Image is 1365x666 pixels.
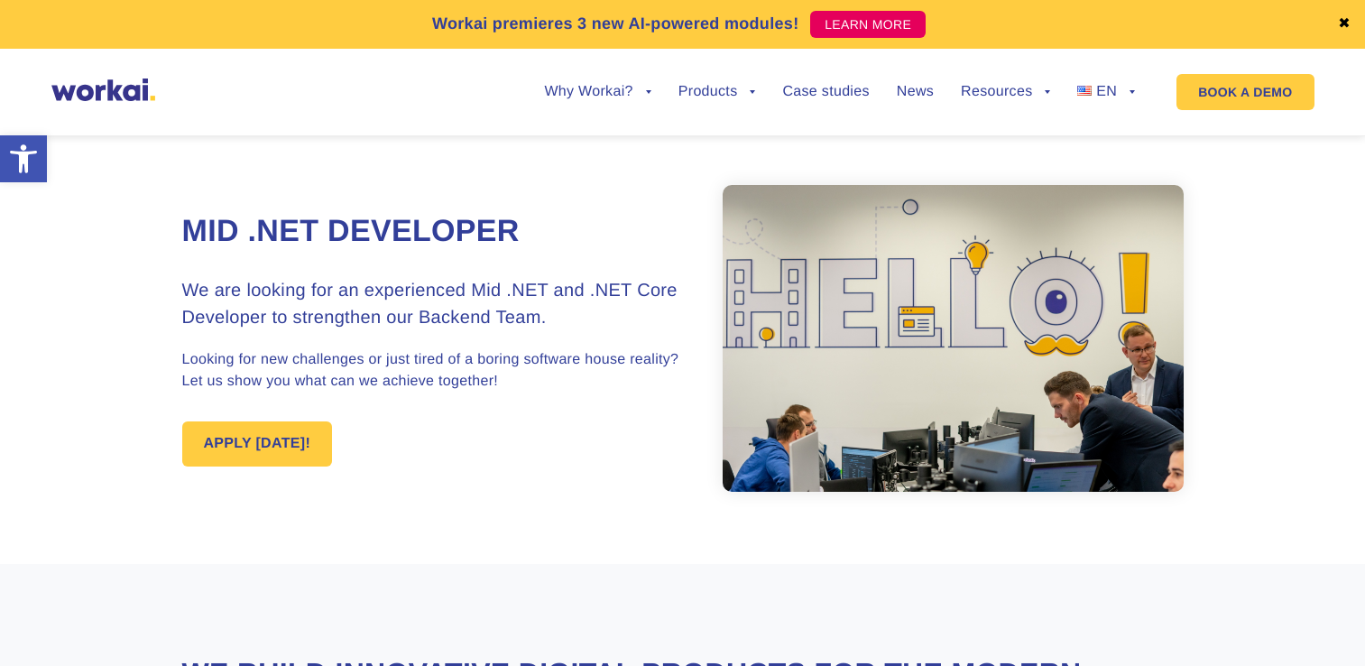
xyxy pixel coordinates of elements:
[182,421,333,467] a: APPLY [DATE]!
[810,11,926,38] a: LEARN MORE
[782,85,869,99] a: Case studies
[1096,84,1117,99] span: EN
[182,277,683,331] h3: We are looking for an experienced Mid .NET and .NET Core Developer to strengthen our Backend Team.
[678,85,756,99] a: Products
[432,12,799,36] p: Workai premieres 3 new AI-powered modules!
[182,211,683,253] h1: Mid .NET Developer
[961,85,1050,99] a: Resources
[1176,74,1314,110] a: BOOK A DEMO
[544,85,650,99] a: Why Workai?
[897,85,934,99] a: News
[182,349,683,393] p: Looking for new challenges or just tired of a boring software house reality? Let us show you what...
[1338,17,1351,32] a: ✖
